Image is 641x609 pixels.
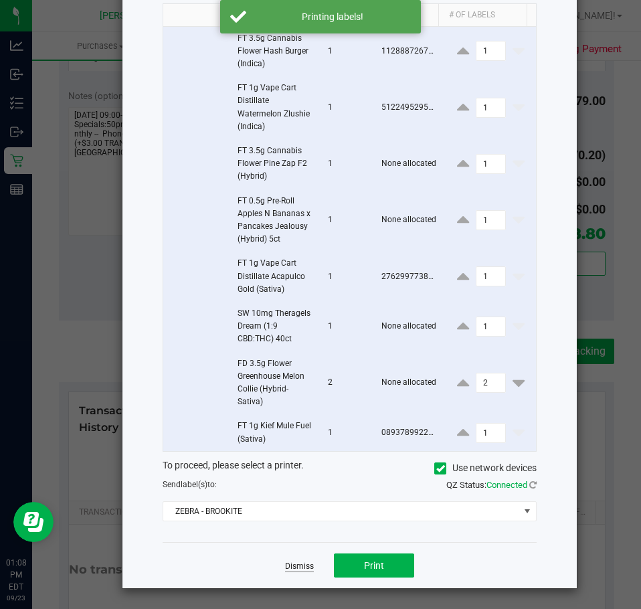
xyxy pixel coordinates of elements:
[230,139,320,189] td: FT 3.5g Cannabis Flower Pine Zap F2 (Hybrid)
[254,10,411,23] div: Printing labels!
[230,252,320,302] td: FT 1g Vape Cart Distillate Acapulco Gold (Sativa)
[13,502,54,542] iframe: Resource center
[373,27,446,77] td: 1128887267414022
[320,252,373,302] td: 1
[320,302,373,352] td: 1
[373,76,446,139] td: 5122495295531020
[181,480,207,489] span: label(s)
[486,480,527,490] span: Connected
[434,461,537,475] label: Use network devices
[320,139,373,189] td: 1
[373,414,446,450] td: 0893789922928017
[230,414,320,450] td: FT 1g Kief Mule Fuel (Sativa)
[373,302,446,352] td: None allocated
[438,4,527,27] th: # of labels
[230,27,320,77] td: FT 3.5g Cannabis Flower Hash Burger (Indica)
[285,561,314,572] a: Dismiss
[373,139,446,189] td: None allocated
[230,352,320,415] td: FD 3.5g Flower Greenhouse Melon Collie (Hybrid-Sativa)
[163,502,519,521] span: ZEBRA - BROOKITE
[163,480,217,489] span: Send to:
[373,252,446,302] td: 2762997738479787
[153,458,547,478] div: To proceed, please select a printer.
[230,189,320,252] td: FT 0.5g Pre-Roll Apples N Bananas x Pancakes Jealousy (Hybrid) 5ct
[230,76,320,139] td: FT 1g Vape Cart Distillate Watermelon Zlushie (Indica)
[446,480,537,490] span: QZ Status:
[320,414,373,450] td: 1
[334,553,414,578] button: Print
[320,352,373,415] td: 2
[364,560,384,571] span: Print
[373,352,446,415] td: None allocated
[373,189,446,252] td: None allocated
[230,302,320,352] td: SW 10mg Theragels Dream (1:9 CBD:THC) 40ct
[320,27,373,77] td: 1
[320,76,373,139] td: 1
[320,189,373,252] td: 1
